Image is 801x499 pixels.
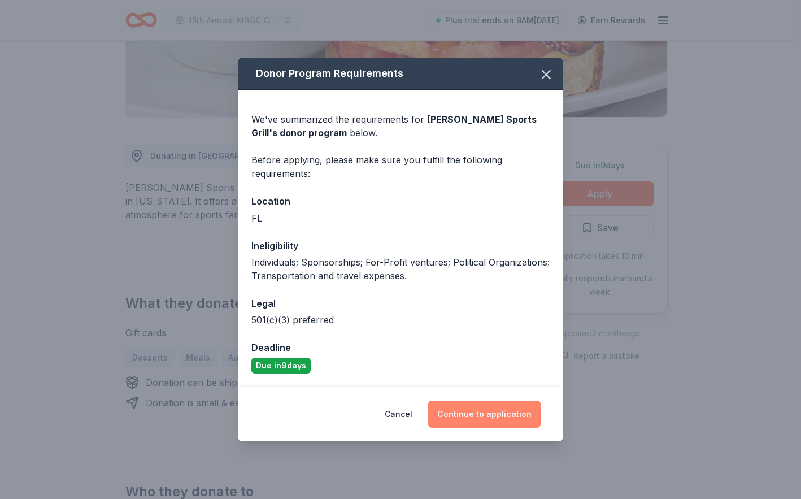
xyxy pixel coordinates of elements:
[251,340,550,355] div: Deadline
[385,401,412,428] button: Cancel
[238,58,563,90] div: Donor Program Requirements
[251,153,550,180] div: Before applying, please make sure you fulfill the following requirements:
[251,296,550,311] div: Legal
[251,211,550,225] div: FL
[251,238,550,253] div: Ineligibility
[251,313,550,327] div: 501(c)(3) preferred
[251,112,550,140] div: We've summarized the requirements for below.
[251,255,550,283] div: Individuals; Sponsorships; For-Profit ventures; Political Organizations; Transportation and trave...
[428,401,541,428] button: Continue to application
[251,358,311,374] div: Due in 9 days
[251,194,550,209] div: Location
